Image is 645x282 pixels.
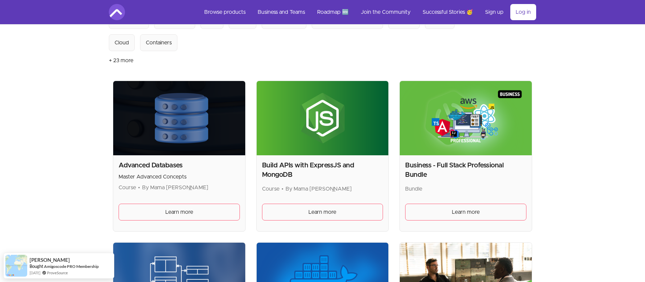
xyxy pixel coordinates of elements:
a: Browse products [199,4,251,20]
img: Amigoscode logo [109,4,125,20]
a: Business and Teams [252,4,310,20]
a: Sign up [480,4,509,20]
h2: Business - Full Stack Professional Bundle [405,161,526,179]
a: Learn more [405,204,526,220]
a: ProveSource [47,270,68,276]
span: • [138,185,140,190]
span: By Mama [PERSON_NAME] [286,186,352,192]
nav: Main [199,4,536,20]
h2: Build APIs with ExpressJS and MongoDB [262,161,383,179]
span: [DATE] [30,270,40,276]
p: Master Advanced Concepts [119,173,240,181]
a: Learn more [119,204,240,220]
div: Cloud [115,39,129,47]
span: [PERSON_NAME] [30,257,70,263]
span: Learn more [165,208,193,216]
a: Log in [510,4,536,20]
img: Product image for Business - Full Stack Professional Bundle [400,81,532,155]
div: Containers [146,39,172,47]
span: • [282,186,284,192]
a: Join the Community [355,4,416,20]
a: Amigoscode PRO Membership [44,264,99,269]
img: provesource social proof notification image [5,255,27,277]
span: Learn more [452,208,480,216]
img: Product image for Advanced Databases [113,81,245,155]
span: Course [262,186,279,192]
span: By Mama [PERSON_NAME] [142,185,208,190]
span: Course [119,185,136,190]
span: Bought [30,264,43,269]
a: Successful Stories 🥳 [417,4,478,20]
a: Learn more [262,204,383,220]
h2: Advanced Databases [119,161,240,170]
span: Bundle [405,186,422,192]
a: Roadmap 🆕 [312,4,354,20]
button: + 23 more [109,51,133,70]
span: Learn more [308,208,336,216]
img: Product image for Build APIs with ExpressJS and MongoDB [257,81,389,155]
